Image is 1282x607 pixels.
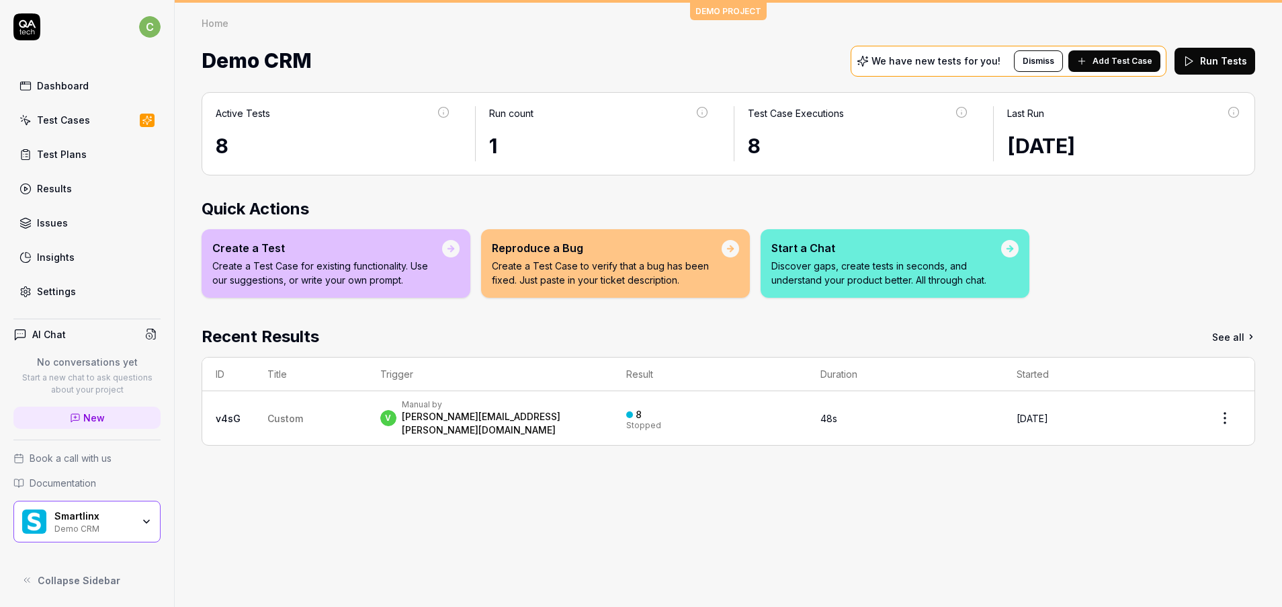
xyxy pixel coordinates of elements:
[1014,50,1063,72] button: Dismiss
[37,113,90,127] div: Test Cases
[37,284,76,298] div: Settings
[54,510,132,522] div: Smartlinx
[13,476,161,490] a: Documentation
[771,259,1001,287] p: Discover gaps, create tests in seconds, and understand your product better. All through chat.
[771,240,1001,256] div: Start a Chat
[489,106,533,120] div: Run count
[1093,55,1152,67] span: Add Test Case
[636,409,642,421] div: 8
[202,358,254,391] th: ID
[22,510,46,534] img: Smartlinx Logo
[748,131,969,161] div: 8
[380,410,396,426] span: v
[626,421,661,430] div: Stopped
[613,358,807,391] th: Result
[37,181,72,196] div: Results
[216,413,241,424] a: v4sG
[1212,325,1255,349] a: See all
[13,355,161,369] p: No conversations yet
[254,358,367,391] th: Title
[489,131,710,161] div: 1
[202,325,319,349] h2: Recent Results
[37,216,68,230] div: Issues
[216,106,270,120] div: Active Tests
[13,407,161,429] a: New
[30,451,112,465] span: Book a call with us
[216,131,451,161] div: 8
[13,372,161,396] p: Start a new chat to ask questions about your project
[13,501,161,542] button: Smartlinx LogoSmartlinxDemo CRM
[139,13,161,40] button: c
[37,250,75,264] div: Insights
[1174,48,1255,75] button: Run Tests
[83,411,105,425] span: New
[13,567,161,594] button: Collapse Sidebar
[13,73,161,99] a: Dashboard
[30,476,96,490] span: Documentation
[1017,413,1048,424] time: [DATE]
[13,107,161,133] a: Test Cases
[13,451,161,465] a: Book a call with us
[139,16,161,38] span: c
[202,197,1255,221] h2: Quick Actions
[212,240,442,256] div: Create a Test
[492,240,722,256] div: Reproduce a Bug
[37,147,87,161] div: Test Plans
[54,522,132,533] div: Demo CRM
[807,358,1002,391] th: Duration
[13,175,161,202] a: Results
[492,259,722,287] p: Create a Test Case to verify that a bug has been fixed. Just paste in your ticket description.
[1068,50,1160,72] button: Add Test Case
[202,16,228,30] div: Home
[402,399,599,410] div: Manual by
[1003,358,1195,391] th: Started
[402,410,599,437] div: [PERSON_NAME][EMAIL_ADDRESS][PERSON_NAME][DOMAIN_NAME]
[212,259,442,287] p: Create a Test Case for existing functionality. Use our suggestions, or write your own prompt.
[32,327,66,341] h4: AI Chat
[13,210,161,236] a: Issues
[267,413,303,424] span: Custom
[1007,134,1075,158] time: [DATE]
[1007,106,1044,120] div: Last Run
[748,106,844,120] div: Test Case Executions
[202,43,312,79] span: Demo CRM
[13,141,161,167] a: Test Plans
[871,56,1000,66] p: We have new tests for you!
[37,79,89,93] div: Dashboard
[820,413,837,424] time: 48s
[13,278,161,305] a: Settings
[13,244,161,270] a: Insights
[38,573,120,588] span: Collapse Sidebar
[367,358,613,391] th: Trigger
